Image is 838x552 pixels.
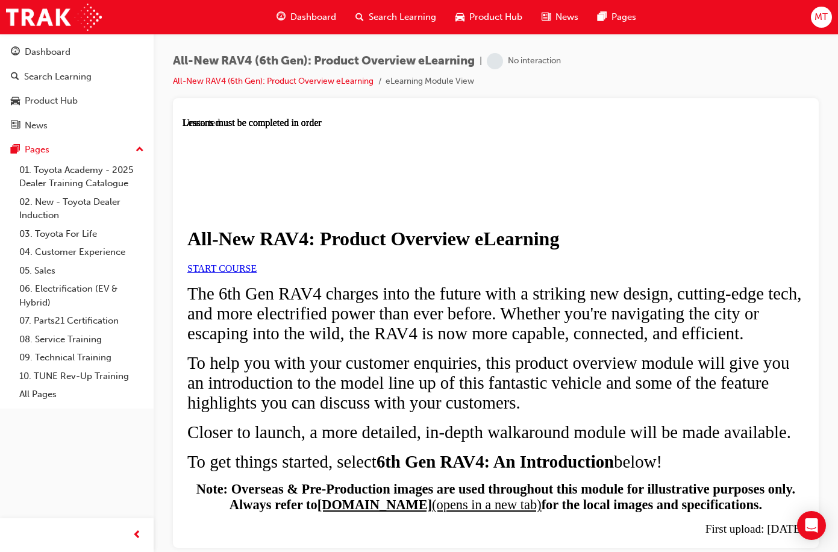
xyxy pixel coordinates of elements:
div: Open Intercom Messenger [797,511,826,540]
a: 01. Toyota Academy - 2025 Dealer Training Catalogue [14,161,149,193]
a: 04. Customer Experience [14,243,149,262]
a: 05. Sales [14,262,149,280]
button: MT [811,7,832,28]
img: Trak [6,4,102,31]
div: No interaction [508,55,561,67]
span: Last Updated: [DATE] [516,428,622,441]
span: search-icon [355,10,364,25]
span: Dashboard [290,10,336,24]
span: prev-icon [133,528,142,543]
strong: [DOMAIN_NAME] [135,380,249,395]
strong: 6th Gen RAV4: An Introduction [194,334,431,354]
a: 10. TUNE Rev-Up Training [14,367,149,386]
a: car-iconProduct Hub [446,5,532,30]
a: pages-iconPages [588,5,646,30]
a: Search Learning [5,66,149,88]
div: Product Hub [25,94,78,108]
a: START COURSE [5,146,74,156]
button: Pages [5,139,149,161]
span: news-icon [542,10,551,25]
span: pages-icon [598,10,607,25]
span: car-icon [11,96,20,107]
span: guage-icon [277,10,286,25]
a: 06. Electrification (EV & Hybrid) [14,280,149,312]
a: search-iconSearch Learning [346,5,446,30]
strong: Note: Overseas & Pre-Production images are used throughout this module for illustrative purposes ... [14,364,613,395]
strong: for the local images and specifications. [359,380,580,395]
span: | [480,54,482,68]
span: To get things started, select below! [5,334,480,354]
a: [DOMAIN_NAME](opens in a new tab) [135,380,359,395]
span: guage-icon [11,47,20,58]
span: car-icon [455,10,464,25]
span: Search Learning [369,10,436,24]
a: Product Hub [5,90,149,112]
div: Pages [25,143,49,157]
a: 03. Toyota For Life [14,225,149,243]
span: News [555,10,578,24]
div: News [25,119,48,133]
li: eLearning Module View [386,75,474,89]
span: news-icon [11,121,20,131]
span: MT [815,10,828,24]
div: Search Learning [24,70,92,84]
h1: All-New RAV4: Product Overview eLearning [5,110,622,133]
a: Dashboard [5,41,149,63]
a: All-New RAV4 (6th Gen): Product Overview eLearning [173,76,374,86]
button: DashboardSearch LearningProduct HubNews [5,39,149,139]
span: All-New RAV4 (6th Gen): Product Overview eLearning [173,54,475,68]
a: News [5,114,149,137]
span: Pages [611,10,636,24]
a: All Pages [14,385,149,404]
span: The 6th Gen RAV4 charges into the future with a striking new design, cutting-edge tech, and more ... [5,166,619,225]
div: Dashboard [25,45,70,59]
span: To help you with your customer enquiries, this product overview module will give you an introduct... [5,236,607,295]
a: 02. New - Toyota Dealer Induction [14,193,149,225]
span: search-icon [11,72,19,83]
a: 09. Technical Training [14,348,149,367]
span: up-icon [136,142,144,158]
span: (opens in a new tab) [249,380,359,395]
a: 07. Parts21 Certification [14,312,149,330]
span: learningRecordVerb_NONE-icon [487,53,503,69]
a: news-iconNews [532,5,588,30]
a: 08. Service Training [14,330,149,349]
span: pages-icon [11,145,20,155]
a: guage-iconDashboard [267,5,346,30]
span: Closer to launch, a more detailed, in-depth walkaround module will be made available. [5,305,608,324]
span: First upload: [DATE] [523,405,622,418]
span: Product Hub [469,10,522,24]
